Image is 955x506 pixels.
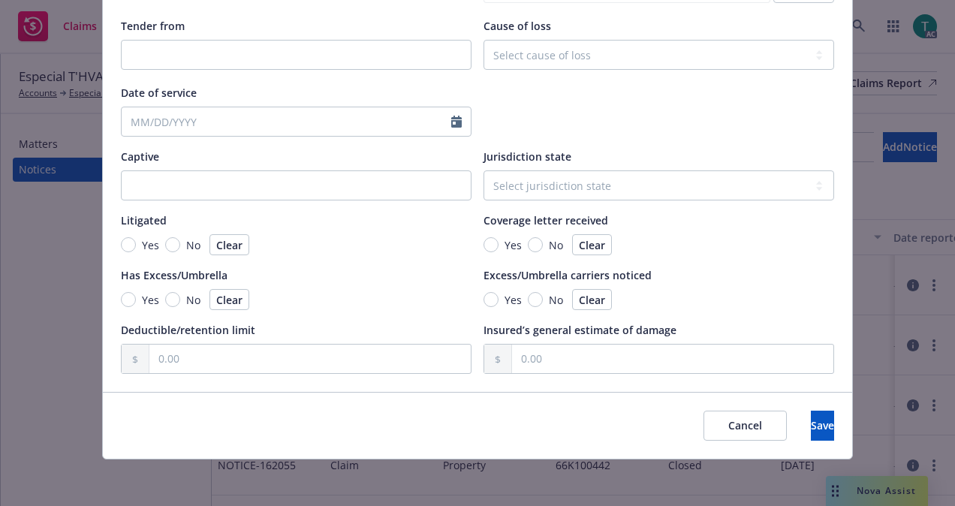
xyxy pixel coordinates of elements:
button: Clear [572,289,612,310]
input: No [528,292,543,307]
span: Clear [579,238,605,252]
span: No [549,292,563,308]
span: Excess/Umbrella carriers noticed [484,268,652,282]
span: Tender from [121,19,185,33]
input: 0.00 [149,345,471,373]
span: Has Excess/Umbrella [121,268,227,282]
span: Captive [121,149,159,164]
span: Yes [142,237,159,253]
input: No [165,292,180,307]
span: Insured’s general estimate of damage [484,323,676,337]
input: Yes [121,237,136,252]
input: Yes [484,237,499,252]
button: Clear [572,234,612,255]
input: 0.00 [512,345,833,373]
button: Clear [209,234,249,255]
span: Clear [216,293,243,307]
span: Yes [505,292,522,308]
input: Yes [121,292,136,307]
input: No [165,237,180,252]
span: Coverage letter received [484,213,608,227]
svg: Calendar [451,116,462,128]
span: Yes [505,237,522,253]
span: Date of service [121,86,197,100]
span: Litigated [121,213,167,227]
span: Save [811,418,834,432]
span: No [186,237,200,253]
span: Clear [216,238,243,252]
button: Save [811,411,834,441]
span: No [549,237,563,253]
button: Cancel [703,411,787,441]
input: MM/DD/YYYY [122,107,451,136]
span: Cause of loss [484,19,551,33]
span: Clear [579,293,605,307]
button: Clear [209,289,249,310]
span: No [186,292,200,308]
input: No [528,237,543,252]
span: Yes [142,292,159,308]
input: Yes [484,292,499,307]
span: Jurisdiction state [484,149,571,164]
span: Deductible/retention limit [121,323,255,337]
span: Cancel [728,418,762,432]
